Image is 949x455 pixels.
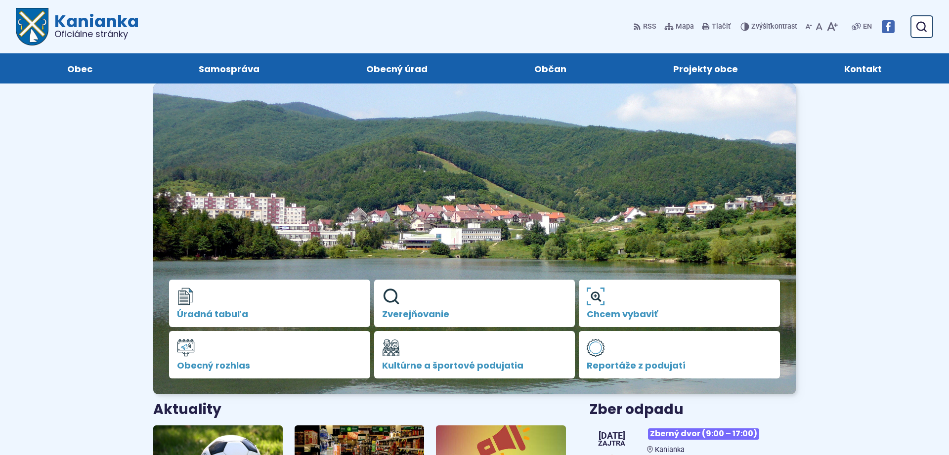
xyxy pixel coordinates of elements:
a: Reportáže z podujatí [579,331,780,378]
span: Obecný úrad [366,53,428,83]
span: Zvýšiť [751,22,771,31]
a: Projekty obce [630,53,781,83]
h3: Zber odpadu [590,402,796,417]
img: Prejsť na domovskú stránku [16,8,48,45]
a: Chcem vybaviť [579,280,780,327]
span: Mapa [676,21,694,33]
a: Kontakt [801,53,925,83]
a: Obecný rozhlas [169,331,370,378]
span: Tlačiť [712,23,731,31]
span: Kultúrne a športové podujatia [382,361,567,371]
span: RSS [643,21,656,33]
img: Prejsť na Facebook stránku [882,20,895,33]
a: Mapa [662,16,696,37]
a: Logo Kanianka, prejsť na domovskú stránku. [16,8,139,45]
a: EN [861,21,874,33]
button: Nastaviť pôvodnú veľkosť písma [814,16,824,37]
span: Zajtra [598,440,625,447]
span: Reportáže z podujatí [587,361,772,371]
span: Samospráva [199,53,259,83]
a: RSS [633,16,658,37]
button: Zväčšiť veľkosť písma [824,16,840,37]
span: Kanianka [655,446,685,454]
h3: Aktuality [153,402,221,417]
a: Obec [24,53,136,83]
button: Zvýšiťkontrast [740,16,799,37]
span: Zverejňovanie [382,309,567,319]
a: Samospráva [156,53,303,83]
span: Obecný rozhlas [177,361,362,371]
span: EN [863,21,872,33]
span: kontrast [751,23,797,31]
a: Úradná tabuľa [169,280,370,327]
span: Občan [534,53,566,83]
span: Úradná tabuľa [177,309,362,319]
span: [DATE] [598,431,625,440]
span: Kontakt [844,53,882,83]
span: Chcem vybaviť [587,309,772,319]
a: Zberný dvor (9:00 – 17:00) Kanianka [DATE] Zajtra [590,424,796,454]
span: Obec [67,53,92,83]
h1: Kanianka [48,13,139,39]
span: Oficiálne stránky [54,30,139,39]
span: Projekty obce [673,53,738,83]
a: Kultúrne a športové podujatia [374,331,575,378]
span: Zberný dvor (9:00 – 17:00) [648,428,759,440]
button: Tlačiť [700,16,733,37]
a: Zverejňovanie [374,280,575,327]
button: Zmenšiť veľkosť písma [803,16,814,37]
a: Občan [491,53,610,83]
a: Obecný úrad [323,53,471,83]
